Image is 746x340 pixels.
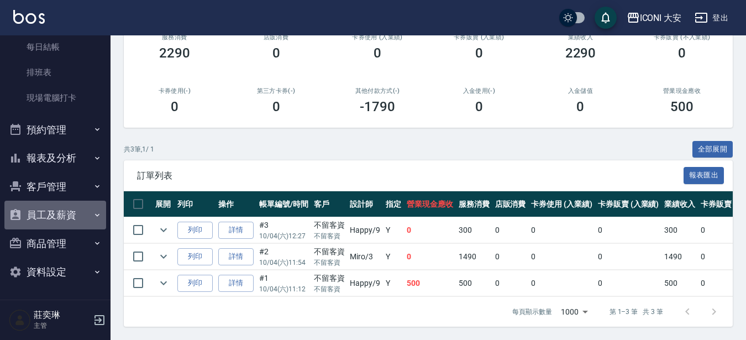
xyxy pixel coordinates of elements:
button: 登出 [690,8,733,28]
p: 不留客資 [314,284,345,294]
td: 500 [661,270,698,296]
a: 現場電腦打卡 [4,85,106,111]
p: 主管 [34,321,90,331]
th: 指定 [383,191,404,217]
td: 0 [528,244,595,270]
h2: 第三方卡券(-) [239,87,314,95]
h2: 入金使用(-) [442,87,517,95]
h3: 0 [576,99,584,114]
td: #2 [256,244,311,270]
h3: 0 [272,99,280,114]
button: expand row [155,248,172,265]
p: 10/04 (六) 11:54 [259,258,308,268]
p: 第 1–3 筆 共 3 筆 [610,307,663,317]
button: 報表及分析 [4,144,106,172]
td: 0 [492,244,529,270]
div: ICONI 大安 [640,11,682,25]
td: 1490 [456,244,492,270]
h3: -1790 [360,99,395,114]
th: 設計師 [347,191,383,217]
td: Y [383,270,404,296]
p: 共 3 筆, 1 / 1 [124,144,154,154]
button: 商品管理 [4,229,106,258]
th: 卡券使用 (入業績) [528,191,595,217]
th: 展開 [153,191,175,217]
h2: 入金儲值 [543,87,618,95]
h3: 0 [272,45,280,61]
button: 列印 [177,248,213,265]
th: 服務消費 [456,191,492,217]
h5: 莊奕琳 [34,310,90,321]
h2: 卡券販賣 (入業績) [442,34,517,41]
td: #3 [256,217,311,243]
h2: 營業現金應收 [644,87,719,95]
th: 業績收入 [661,191,698,217]
button: 列印 [177,275,213,292]
img: Logo [13,10,45,24]
span: 訂單列表 [137,170,684,181]
td: Miro /3 [347,244,383,270]
button: 客戶管理 [4,172,106,201]
td: 1490 [661,244,698,270]
td: 0 [595,217,662,243]
button: expand row [155,222,172,238]
div: 1000 [556,297,592,327]
h2: 卡券販賣 (不入業績) [644,34,719,41]
h3: 0 [374,45,381,61]
td: Happy /9 [347,217,383,243]
div: 不留客資 [314,246,345,258]
button: 報表匯出 [684,167,724,184]
h2: 店販消費 [239,34,314,41]
p: 不留客資 [314,258,345,268]
h3: 0 [475,99,483,114]
h3: 2290 [159,45,190,61]
p: 不留客資 [314,231,345,241]
td: 0 [492,217,529,243]
td: 300 [661,217,698,243]
h3: 2290 [565,45,596,61]
td: 0 [492,270,529,296]
h3: 0 [171,99,178,114]
div: 不留客資 [314,273,345,284]
h3: 500 [670,99,694,114]
a: 詳情 [218,275,254,292]
p: 每頁顯示數量 [512,307,552,317]
td: #1 [256,270,311,296]
p: 10/04 (六) 11:12 [259,284,308,294]
td: 500 [404,270,456,296]
p: 10/04 (六) 12:27 [259,231,308,241]
button: 列印 [177,222,213,239]
th: 帳單編號/時間 [256,191,311,217]
h3: 0 [678,45,686,61]
td: 0 [528,270,595,296]
button: 員工及薪資 [4,201,106,229]
th: 客戶 [311,191,348,217]
td: 0 [528,217,595,243]
button: 預約管理 [4,116,106,144]
th: 卡券販賣 (入業績) [595,191,662,217]
th: 店販消費 [492,191,529,217]
th: 營業現金應收 [404,191,456,217]
h3: 服務消費 [137,34,212,41]
a: 詳情 [218,222,254,239]
td: 0 [595,244,662,270]
h2: 業績收入 [543,34,618,41]
a: 每日結帳 [4,34,106,60]
td: 0 [404,244,456,270]
td: 0 [595,270,662,296]
div: 不留客資 [314,219,345,231]
button: expand row [155,275,172,291]
button: save [595,7,617,29]
td: Y [383,217,404,243]
th: 列印 [175,191,216,217]
a: 排班表 [4,60,106,85]
td: 0 [404,217,456,243]
td: 300 [456,217,492,243]
button: 資料設定 [4,258,106,286]
h2: 其他付款方式(-) [340,87,415,95]
td: Happy /9 [347,270,383,296]
a: 詳情 [218,248,254,265]
td: Y [383,244,404,270]
img: Person [9,309,31,331]
td: 500 [456,270,492,296]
